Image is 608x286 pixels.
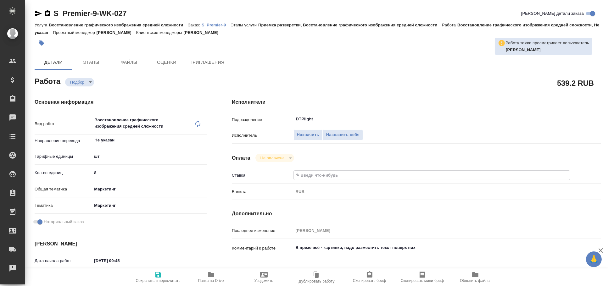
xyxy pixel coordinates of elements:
h4: Оплата [232,154,250,162]
p: Клиентские менеджеры [136,30,184,35]
span: Файлы [114,58,144,66]
span: Скопировать бриф [353,278,386,283]
button: Обновить файлы [449,268,502,286]
button: Назначить [293,129,323,140]
button: Подбор [68,80,86,85]
p: Работа [442,23,457,27]
p: Тематика [35,202,92,209]
p: Проектный менеджер [53,30,96,35]
p: Общая тематика [35,186,92,192]
div: Подбор [65,78,94,86]
button: Папка на Drive [185,268,237,286]
textarea: В презе всё - картинки, надо разместить текст поверх них [293,242,571,253]
p: S_Premier-9 [202,23,231,27]
h4: Основная информация [35,98,207,106]
span: Нотариальный заказ [44,219,84,225]
p: Направление перевода [35,138,92,144]
button: Скопировать ссылку для ЯМессенджера [35,10,42,17]
input: ✎ Введи что-нибудь [92,256,147,265]
p: Этапы услуги [231,23,258,27]
p: Вид работ [35,121,92,127]
span: Скопировать мини-бриф [401,278,444,283]
button: Open [567,118,568,120]
p: Подразделение [232,117,293,123]
span: [PERSON_NAME] детали заказа [521,10,584,17]
p: Последнее изменение [232,228,293,234]
div: Маркетинг [92,184,207,195]
button: Добавить тэг [35,36,48,50]
span: Приглашения [189,58,225,66]
div: шт [92,151,207,162]
span: Назначить себя [326,131,360,139]
button: Не оплачена [259,155,287,161]
button: Дублировать работу [290,268,343,286]
h2: Работа [35,75,60,86]
p: Работу также просматривает пользователь [505,40,589,46]
p: Услуга [35,23,49,27]
span: Папка на Drive [198,278,224,283]
p: Заказ: [188,23,201,27]
a: S_Premier-9 [202,22,231,27]
input: Пустое поле [293,226,571,235]
h2: 539.2 RUB [557,78,594,88]
b: [PERSON_NAME] [506,47,541,52]
p: [PERSON_NAME] [183,30,223,35]
h4: [PERSON_NAME] [35,240,207,248]
a: S_Premier-9-WK-027 [53,9,127,18]
div: Подбор [255,154,294,162]
p: Тарифные единицы [35,153,92,160]
div: RUB [293,186,571,197]
p: [PERSON_NAME] [97,30,136,35]
button: Назначить себя [323,129,363,140]
span: Детали [38,58,69,66]
button: Уведомить [237,268,290,286]
span: Этапы [76,58,106,66]
p: Комментарий к работе [232,245,293,251]
input: ✎ Введи что-нибудь [92,168,207,177]
p: Ставка [232,172,293,179]
span: 🙏 [588,253,599,266]
h4: Дополнительно [232,210,601,217]
span: Дублировать работу [299,279,335,283]
p: Носкова Анна [506,47,589,53]
p: Валюта [232,189,293,195]
span: Обновить файлы [460,278,490,283]
span: Назначить [297,131,319,139]
span: Оценки [152,58,182,66]
p: Исполнитель [232,132,293,139]
div: Маркетинг [92,200,207,211]
span: Уведомить [254,278,273,283]
button: Скопировать мини-бриф [396,268,449,286]
input: ✎ Введи что-нибудь [294,171,570,180]
p: Кол-во единиц [35,170,92,176]
p: Восстановление графического изображения средней сложности [49,23,188,27]
p: Приемка разверстки, Восстановление графического изображения средней сложности [258,23,442,27]
button: 🙏 [586,251,602,267]
button: Скопировать бриф [343,268,396,286]
h4: Исполнители [232,98,601,106]
button: Скопировать ссылку [44,10,51,17]
button: Сохранить и пересчитать [132,268,185,286]
p: Дата начала работ [35,258,92,264]
button: Open [203,140,204,141]
span: Сохранить и пересчитать [136,278,181,283]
